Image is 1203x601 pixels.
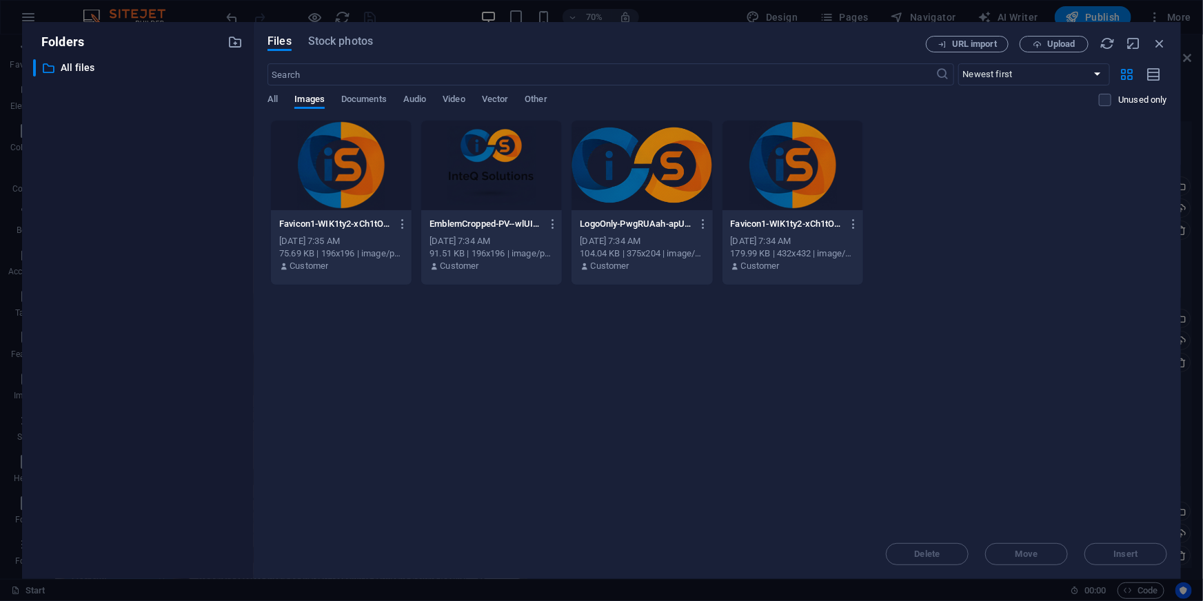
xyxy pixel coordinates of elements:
[580,247,704,260] div: 104.04 KB | 375x204 | image/png
[403,91,426,110] span: Audio
[33,33,84,51] p: Folders
[926,36,1009,52] button: URL import
[591,260,629,272] p: Customer
[952,40,997,48] span: URL import
[279,235,403,247] div: [DATE] 7:35 AM
[267,33,292,50] span: Files
[1152,36,1167,51] i: Close
[308,33,373,50] span: Stock photos
[279,218,391,230] p: Favicon1-WIK1ty2-xCh1tOMLsSnZaQ-cLJdnpbTr4gDaL97vBqZ5A.png
[1100,36,1115,51] i: Reload
[580,235,704,247] div: [DATE] 7:34 AM
[429,235,554,247] div: [DATE] 7:34 AM
[228,34,243,50] i: Create new folder
[1020,36,1089,52] button: Upload
[341,91,387,110] span: Documents
[1126,36,1141,51] i: Minimize
[1118,94,1167,106] p: Displays only files that are not in use on the website. Files added during this session can still...
[429,218,541,230] p: EmblemCropped-PV--wlUItLXnx0OFmP_yIg-jWHg0ZG69EwcjbYGrDPqtw.png
[429,247,554,260] div: 91.51 KB | 196x196 | image/png
[440,260,478,272] p: Customer
[33,59,36,77] div: ​
[525,91,547,110] span: Other
[279,247,403,260] div: 75.69 KB | 196x196 | image/png
[1047,40,1075,48] span: Upload
[580,218,691,230] p: LogoOnly-PwgRUAah-apU0loKZSO43w.png
[741,260,780,272] p: Customer
[731,247,855,260] div: 179.99 KB | 432x432 | image/png
[294,91,325,110] span: Images
[482,91,509,110] span: Vector
[290,260,328,272] p: Customer
[731,235,855,247] div: [DATE] 7:34 AM
[267,63,936,85] input: Search
[267,91,278,110] span: All
[61,60,217,76] p: All files
[443,91,465,110] span: Video
[731,218,842,230] p: Favicon1-WIK1ty2-xCh1tOMLsSnZaQ.png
